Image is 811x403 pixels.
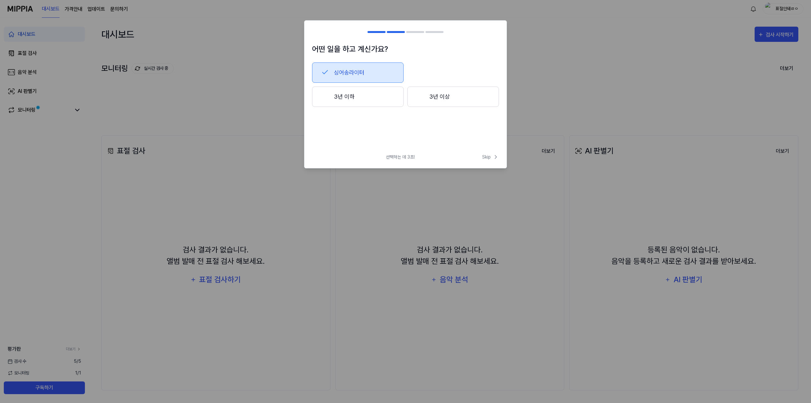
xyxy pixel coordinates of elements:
[481,154,499,160] button: Skip
[312,43,499,55] h1: 어떤 일을 하고 계신가요?
[407,87,499,107] button: 3년 이상
[312,62,404,83] button: 싱어송라이터
[312,87,404,107] button: 3년 이하
[482,154,499,160] span: Skip
[386,154,415,160] span: 선택하는 데 3초!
